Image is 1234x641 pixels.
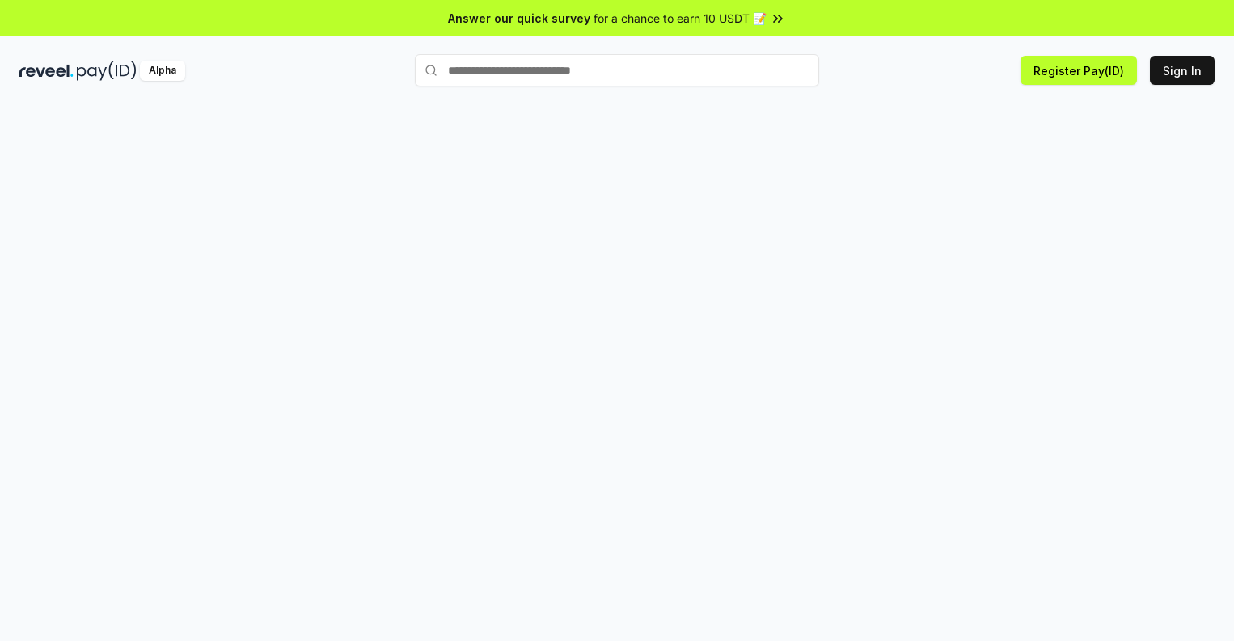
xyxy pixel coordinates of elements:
[19,61,74,81] img: reveel_dark
[77,61,137,81] img: pay_id
[594,10,767,27] span: for a chance to earn 10 USDT 📝
[448,10,590,27] span: Answer our quick survey
[1021,56,1137,85] button: Register Pay(ID)
[140,61,185,81] div: Alpha
[1150,56,1215,85] button: Sign In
